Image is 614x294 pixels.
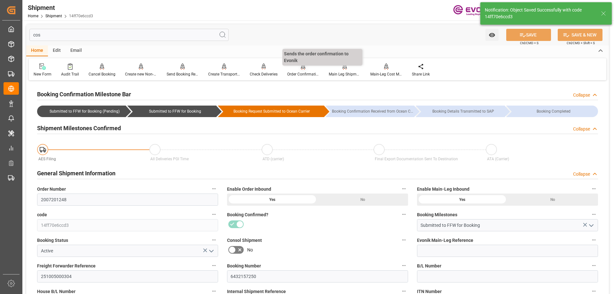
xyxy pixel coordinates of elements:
[329,71,361,77] div: Main Leg Shipment
[506,106,598,117] div: Booking Completed
[417,263,441,269] span: B/L Number
[332,106,414,117] div: Booking Confirmation Received from Ocean Carrier
[370,71,402,77] div: Main-Leg Cost Message
[590,236,598,244] button: Evonik Main-Leg Reference
[208,71,240,77] div: Create Transport Unit
[150,157,189,161] span: All Deliveries PGI Time
[34,71,51,77] div: New Form
[400,236,408,244] button: Consol Shipment
[89,71,115,77] div: Cancel Booking
[127,106,216,117] div: Submitted to FFW for Booking
[210,210,218,219] button: code
[37,169,115,178] h2: General Shipment Information
[43,106,126,117] div: Submitted to FFW for Booking (Pending)
[125,71,157,77] div: Create new Non-Conformance
[37,124,121,132] h2: Shipment Milestones Confirmed
[287,71,319,77] div: Order Confirmation
[37,90,131,99] h2: Booking Confirmation Milestone Bar
[485,29,499,41] button: open menu
[400,210,408,219] button: Booking Confirmed?
[487,157,509,161] span: ATA (Carrier)
[567,41,595,45] span: Ctrl/CMD + Shift + S
[485,7,595,20] div: Notification: Object Saved Successfully with code 14ff70e6ccd3
[422,106,504,117] div: Booking Details Transmitted to SAP
[573,92,590,99] div: Collapse
[45,14,62,18] a: Shipment
[218,106,324,117] div: Booking Request Submitted to Ocean Carrier
[61,71,79,77] div: Audit Trail
[558,29,602,41] button: SAVE & NEW
[37,211,47,218] span: code
[520,41,539,45] span: Ctrl/CMD + S
[263,157,284,161] span: ATD (carrier)
[210,236,218,244] button: Booking Status
[400,261,408,270] button: Booking Number
[586,220,595,230] button: open menu
[417,211,457,218] span: Booking Milestones
[227,194,318,206] div: Yes
[26,45,48,56] div: Home
[28,14,38,18] a: Home
[37,237,68,244] span: Booking Status
[417,237,473,244] span: Evonik Main-Leg Reference
[508,194,598,206] div: No
[210,185,218,193] button: Order Number
[37,106,126,117] div: Submitted to FFW for Booking (Pending)
[375,157,458,161] span: Final Export Documentation Sent To Destination
[513,106,595,117] div: Booking Completed
[573,126,590,132] div: Collapse
[48,45,66,56] div: Edit
[417,194,508,206] div: Yes
[227,237,262,244] span: Consol Shipment
[66,45,87,56] div: Email
[326,106,414,117] div: Booking Confirmation Received from Ocean Carrier
[167,71,199,77] div: Send Booking Request To ABS
[282,49,362,66] p: Sends the order confirmation to Evonik
[210,261,218,270] button: Freight Forwarder Reference
[318,194,408,206] div: No
[416,106,504,117] div: Booking Details Transmitted to SAP
[134,106,216,117] div: Submitted to FFW for Booking
[28,3,93,12] div: Shipment
[590,210,598,219] button: Booking Milestones
[206,246,216,256] button: open menu
[227,186,271,193] span: Enable Order Inbound
[250,71,278,77] div: Check Deliveries
[227,211,268,218] span: Booking Confirmed?
[590,261,598,270] button: B/L Number
[590,185,598,193] button: Enable Main-Leg Inbound
[247,247,253,253] span: No
[573,171,590,178] div: Collapse
[37,263,96,269] span: Freight Forwarder Reference
[38,157,56,161] span: AES Filing
[29,29,229,41] input: Search Fields
[506,29,551,41] button: SAVE
[227,263,261,269] span: Booking Number
[224,106,319,117] div: Booking Request Submitted to Ocean Carrier
[400,185,408,193] button: Enable Order Inbound
[453,5,495,16] img: Evonik-brand-mark-Deep-Purple-RGB.jpeg_1700498283.jpeg
[412,71,430,77] div: Share Link
[417,186,469,193] span: Enable Main-Leg Inbound
[37,186,66,193] span: Order Number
